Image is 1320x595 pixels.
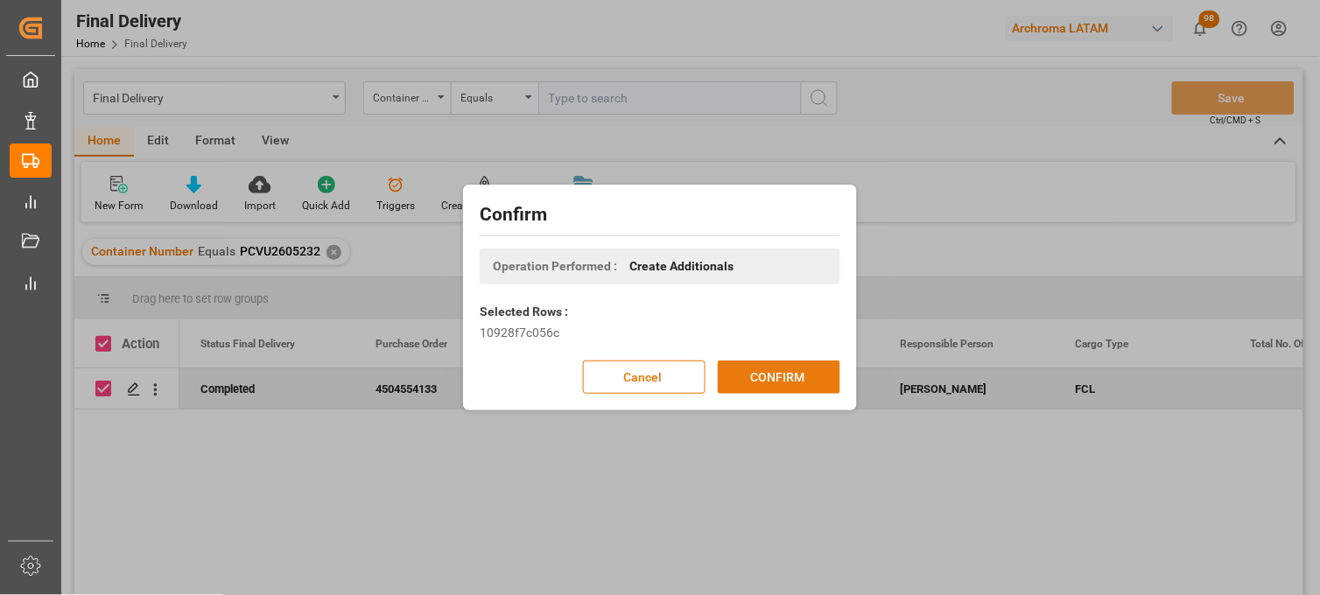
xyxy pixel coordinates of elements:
[629,257,734,276] span: Create Additionals
[480,324,840,342] div: 10928f7c056c
[480,303,568,321] label: Selected Rows :
[493,257,617,276] span: Operation Performed :
[480,201,840,229] h2: Confirm
[718,360,840,394] button: CONFIRM
[583,360,706,394] button: Cancel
